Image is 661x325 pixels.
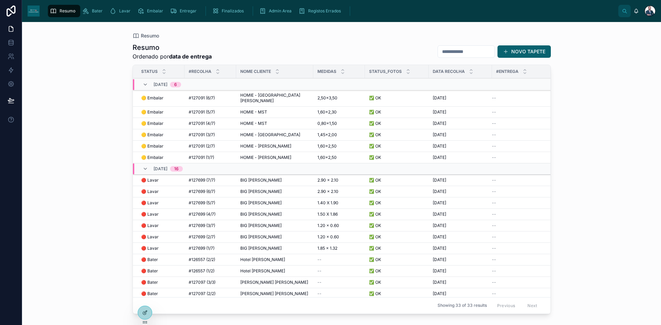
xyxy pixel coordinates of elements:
a: Hotel [PERSON_NAME] [240,257,309,262]
span: Data Recolha [433,69,465,74]
span: -- [317,291,322,296]
a: [DATE] [433,121,488,126]
span: ✅ OK [369,223,381,228]
span: -- [492,280,496,285]
a: Registos Errados [296,5,346,17]
div: 6 [174,82,177,87]
a: 🔴 Lavar [141,177,180,183]
a: #127091 (3/7) [189,132,232,138]
span: #127091 (5/7) [189,109,215,115]
a: ✅ OK [369,234,424,240]
a: [DATE] [433,143,488,149]
a: Resumo [48,5,80,17]
a: 🟡 Embalar [141,132,180,138]
span: #126557 (2/2) [189,257,215,262]
a: 🔴 Lavar [141,189,180,194]
span: #127699 (2/7) [189,234,215,240]
span: [PERSON_NAME] [PERSON_NAME] [240,280,308,285]
a: -- [492,246,550,251]
a: ✅ OK [369,246,424,251]
a: #127699 (5/7) [189,200,232,206]
a: #127091 (5/7) [189,109,232,115]
a: Finalizados [210,5,249,17]
span: 🔴 Bater [141,291,158,296]
span: 🔴 Lavar [141,246,159,251]
span: [DATE] [433,143,446,149]
span: [DATE] [433,268,446,274]
span: 2,50×3,50 [317,95,337,101]
span: [DATE] [433,200,446,206]
a: 🔴 Bater [141,291,180,296]
span: [PERSON_NAME] [PERSON_NAME] [240,291,308,296]
span: -- [492,143,496,149]
span: 1,45×2,00 [317,132,337,138]
a: #127097 (2/2) [189,291,232,296]
span: [DATE] [433,95,446,101]
span: HOMIE - MST [240,121,267,126]
a: Admin Area [257,5,296,17]
a: ✅ OK [369,280,424,285]
span: 🔴 Lavar [141,189,159,194]
span: BIG [PERSON_NAME] [240,234,282,240]
span: 1,60×2,50 [317,155,337,160]
strong: data de entrega [169,53,212,60]
span: [DATE] [433,246,446,251]
a: 🟡 Embalar [141,95,180,101]
a: 1.20 x 0.60 [317,234,361,240]
a: 1.20 x 0.60 [317,223,361,228]
a: [DATE] [433,95,488,101]
span: -- [492,155,496,160]
span: -- [492,109,496,115]
span: ✅ OK [369,257,381,262]
a: -- [317,257,361,262]
a: [PERSON_NAME] [PERSON_NAME] [240,280,309,285]
a: #127091 (6/7) [189,95,232,101]
span: #Recolha [189,69,211,74]
span: 🔴 Lavar [141,234,159,240]
span: ✅ OK [369,95,381,101]
span: BIG [PERSON_NAME] [240,177,282,183]
a: #127699 (1/7) [189,246,232,251]
span: #127097 (2/2) [189,291,216,296]
a: 1.85 x 1.32 [317,246,361,251]
a: #127699 (3/7) [189,223,232,228]
span: #127699 (3/7) [189,223,215,228]
a: [DATE] [433,177,488,183]
a: BIG [PERSON_NAME] [240,234,309,240]
span: Embalar [147,8,163,14]
a: ✅ OK [369,143,424,149]
span: -- [492,177,496,183]
a: ✅ OK [369,189,424,194]
span: Status [141,69,158,74]
a: 2.90 x 2.10 [317,177,361,183]
a: -- [492,143,550,149]
span: -- [492,234,496,240]
span: #127699 (4/7) [189,212,216,217]
a: #127091 (1/7) [189,155,232,160]
a: #126557 (2/2) [189,257,232,262]
span: 1.20 x 0.60 [317,223,339,228]
a: HOMIE - [PERSON_NAME] [240,143,309,149]
a: Resumo [133,32,159,39]
span: ✅ OK [369,189,381,194]
span: ✅ OK [369,280,381,285]
a: #127699 (7/7) [189,177,232,183]
span: 1.85 x 1.32 [317,246,337,251]
a: -- [492,212,550,217]
a: 🔴 Bater [141,280,180,285]
span: [DATE] [433,223,446,228]
a: 🔴 Bater [141,268,180,274]
span: 0,80×1,50 [317,121,337,126]
a: 2,50×3,50 [317,95,361,101]
span: -- [492,246,496,251]
span: #127091 (2/7) [189,143,215,149]
span: 🔴 Bater [141,280,158,285]
span: Hotel [PERSON_NAME] [240,268,285,274]
a: ✅ OK [369,200,424,206]
span: Showing 33 of 33 results [438,303,487,308]
span: 1,60×2,30 [317,109,337,115]
a: [DATE] [433,189,488,194]
span: -- [492,268,496,274]
span: -- [492,121,496,126]
span: [DATE] [433,177,446,183]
